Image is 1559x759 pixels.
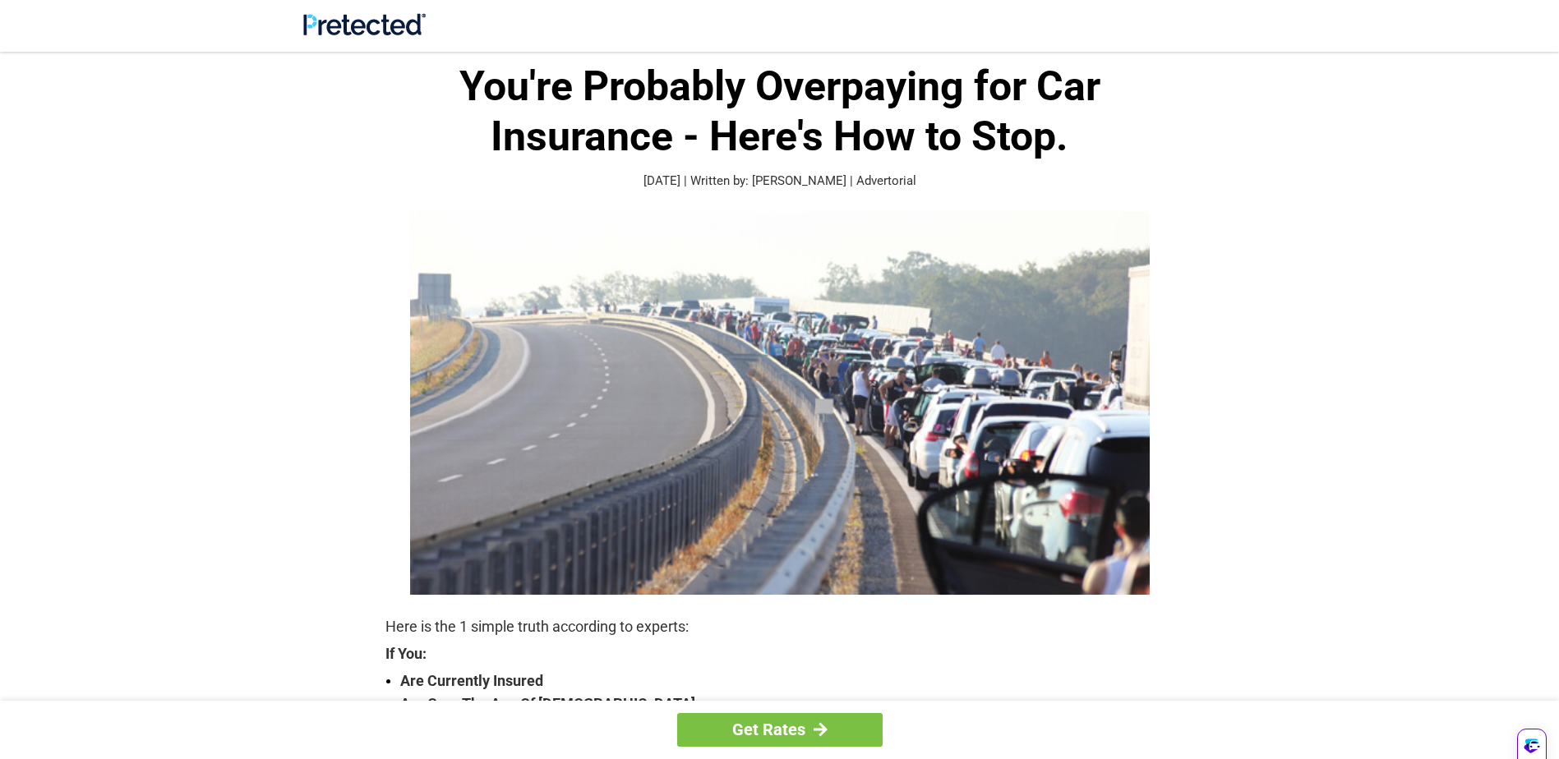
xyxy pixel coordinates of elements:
img: wiRPAZEX6Qd5GkipxmnKhIy308phxjiv+EHaKbQ5Ce+h88AAAAASUVORK5CYII= [1520,734,1544,757]
strong: Are Currently Insured [400,669,1174,692]
p: Here is the 1 simple truth according to experts: [385,615,1174,638]
p: [DATE] | Written by: [PERSON_NAME] | Advertorial [385,172,1174,191]
a: Site Logo [303,23,426,39]
strong: If You: [385,646,1174,661]
a: Get Rates [677,713,883,747]
img: Site Logo [303,13,426,35]
strong: Are Over The Age Of [DEMOGRAPHIC_DATA] [400,692,1174,715]
h1: You're Probably Overpaying for Car Insurance - Here's How to Stop. [385,62,1174,162]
